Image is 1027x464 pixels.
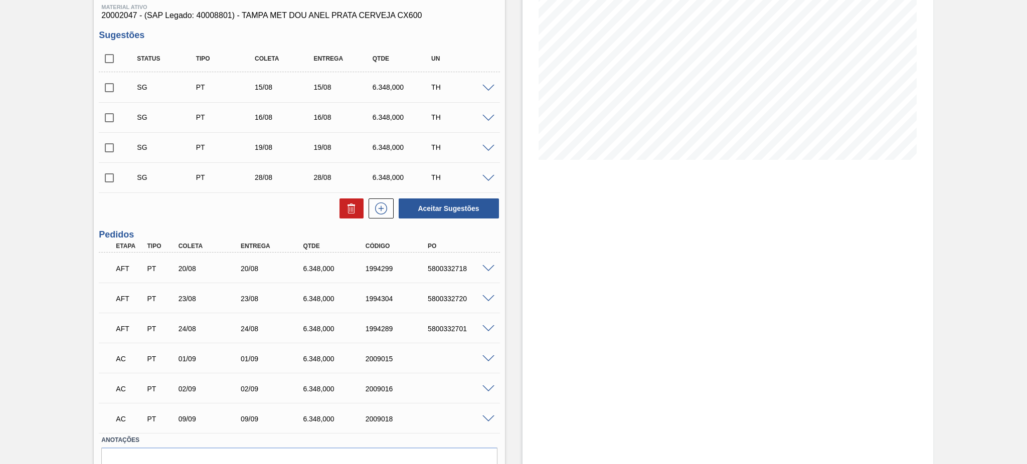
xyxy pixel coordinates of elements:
div: Coleta [176,243,246,250]
div: Aguardando Composição de Carga [113,378,146,400]
div: 5800332718 [425,265,495,273]
div: TH [429,143,495,151]
div: 6.348,000 [300,355,371,363]
div: Sugestão Criada [134,113,201,121]
div: 6.348,000 [370,113,436,121]
div: Aceitar Sugestões [394,197,500,219]
div: 6.348,000 [370,143,436,151]
p: AC [116,355,143,363]
div: 09/09/2025 [176,415,246,423]
label: Anotações [101,433,497,447]
div: Nova sugestão [364,198,394,218]
h3: Pedidos [99,229,499,240]
div: 5800332701 [425,325,495,333]
div: TH [429,83,495,91]
div: Entrega [311,55,377,62]
span: Material ativo [101,4,497,10]
button: Aceitar Sugestões [399,198,499,218]
div: Coleta [252,55,318,62]
div: Pedido de Transferência [194,143,260,151]
div: Pedido de Transferência [194,83,260,91]
div: 6.348,000 [300,385,371,393]
div: Status [134,55,201,62]
div: Aguardando Composição de Carga [113,348,146,370]
div: 16/08/2025 [252,113,318,121]
div: 01/09/2025 [176,355,246,363]
div: Etapa [113,243,146,250]
div: 6.348,000 [300,415,371,423]
div: Pedido de Transferência [144,415,177,423]
div: 02/09/2025 [176,385,246,393]
div: Código [363,243,433,250]
div: 5800332720 [425,295,495,303]
div: Pedido de Transferência [144,385,177,393]
div: 15/08/2025 [252,83,318,91]
div: TH [429,173,495,181]
div: 2009015 [363,355,433,363]
div: Sugestão Criada [134,143,201,151]
div: Pedido de Transferência [144,265,177,273]
div: 20/08/2025 [238,265,308,273]
div: 1994289 [363,325,433,333]
div: Pedido de Transferência [144,325,177,333]
div: Tipo [194,55,260,62]
div: 16/08/2025 [311,113,377,121]
div: 28/08/2025 [252,173,318,181]
p: AFT [116,295,143,303]
div: TH [429,113,495,121]
div: Excluir Sugestões [334,198,364,218]
div: 1994304 [363,295,433,303]
p: AC [116,415,143,423]
div: 28/08/2025 [311,173,377,181]
span: 20002047 - (SAP Legado: 40008801) - TAMPA MET DOU ANEL PRATA CERVEJA CX600 [101,11,497,20]
div: 6.348,000 [370,173,436,181]
div: 15/08/2025 [311,83,377,91]
div: Pedido de Transferência [194,113,260,121]
p: AFT [116,325,143,333]
div: 02/09/2025 [238,385,308,393]
div: Qtde [370,55,436,62]
div: 2009016 [363,385,433,393]
div: 20/08/2025 [176,265,246,273]
div: Pedido de Transferência [194,173,260,181]
div: 23/08/2025 [176,295,246,303]
div: 1994299 [363,265,433,273]
div: Sugestão Criada [134,173,201,181]
div: UN [429,55,495,62]
div: Qtde [300,243,371,250]
div: 23/08/2025 [238,295,308,303]
div: Tipo [144,243,177,250]
div: Sugestão Criada [134,83,201,91]
div: Entrega [238,243,308,250]
div: Aguardando Fornecimento [113,318,146,340]
div: 6.348,000 [370,83,436,91]
div: 19/08/2025 [252,143,318,151]
div: Aguardando Fornecimento [113,258,146,280]
h3: Sugestões [99,30,499,41]
div: 24/08/2025 [238,325,308,333]
div: 2009018 [363,415,433,423]
div: 01/09/2025 [238,355,308,363]
div: 6.348,000 [300,295,371,303]
div: 19/08/2025 [311,143,377,151]
div: Pedido de Transferência [144,355,177,363]
div: 09/09/2025 [238,415,308,423]
div: 6.348,000 [300,265,371,273]
div: Aguardando Composição de Carga [113,408,146,430]
div: Aguardando Fornecimento [113,288,146,310]
div: 6.348,000 [300,325,371,333]
div: PO [425,243,495,250]
p: AFT [116,265,143,273]
div: 24/08/2025 [176,325,246,333]
div: Pedido de Transferência [144,295,177,303]
p: AC [116,385,143,393]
